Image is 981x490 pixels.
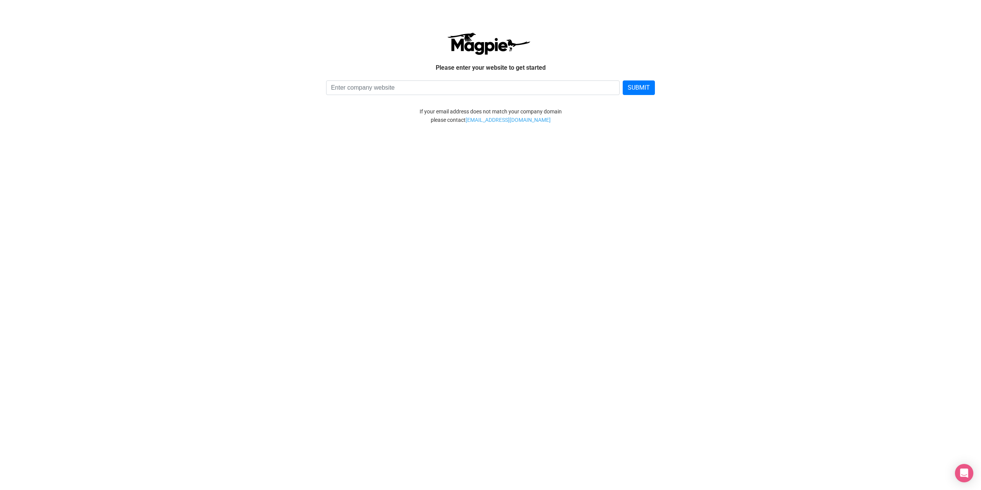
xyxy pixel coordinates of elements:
p: Please enter your website to get started [276,63,705,73]
input: Enter company website [326,80,620,95]
a: [EMAIL_ADDRESS][DOMAIN_NAME] [466,116,551,124]
img: logo-ab69f6fb50320c5b225c76a69d11143b.png [445,32,532,55]
div: If your email address does not match your company domain [270,107,711,116]
div: please contact [270,116,711,124]
div: Open Intercom Messenger [955,464,973,482]
button: SUBMIT [623,80,655,95]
